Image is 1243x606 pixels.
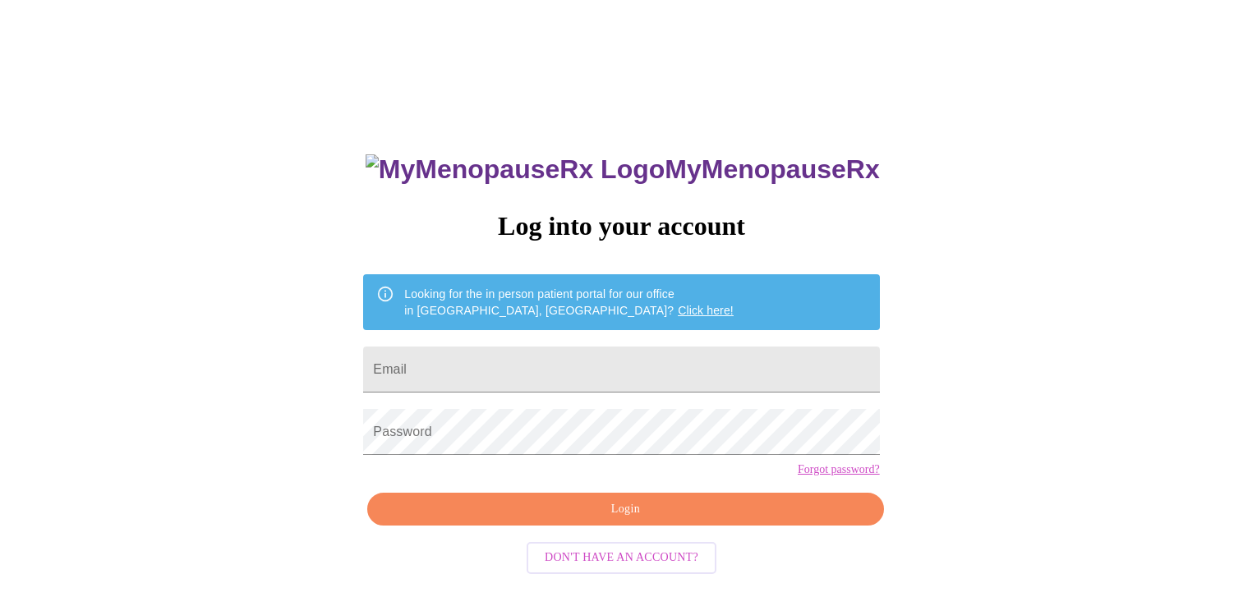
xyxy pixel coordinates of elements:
[366,154,665,185] img: MyMenopauseRx Logo
[366,154,880,185] h3: MyMenopauseRx
[545,548,698,568] span: Don't have an account?
[527,542,716,574] button: Don't have an account?
[678,304,734,317] a: Click here!
[386,499,864,520] span: Login
[363,211,879,241] h3: Log into your account
[367,493,883,526] button: Login
[523,549,720,563] a: Don't have an account?
[404,279,734,325] div: Looking for the in person patient portal for our office in [GEOGRAPHIC_DATA], [GEOGRAPHIC_DATA]?
[798,463,880,476] a: Forgot password?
